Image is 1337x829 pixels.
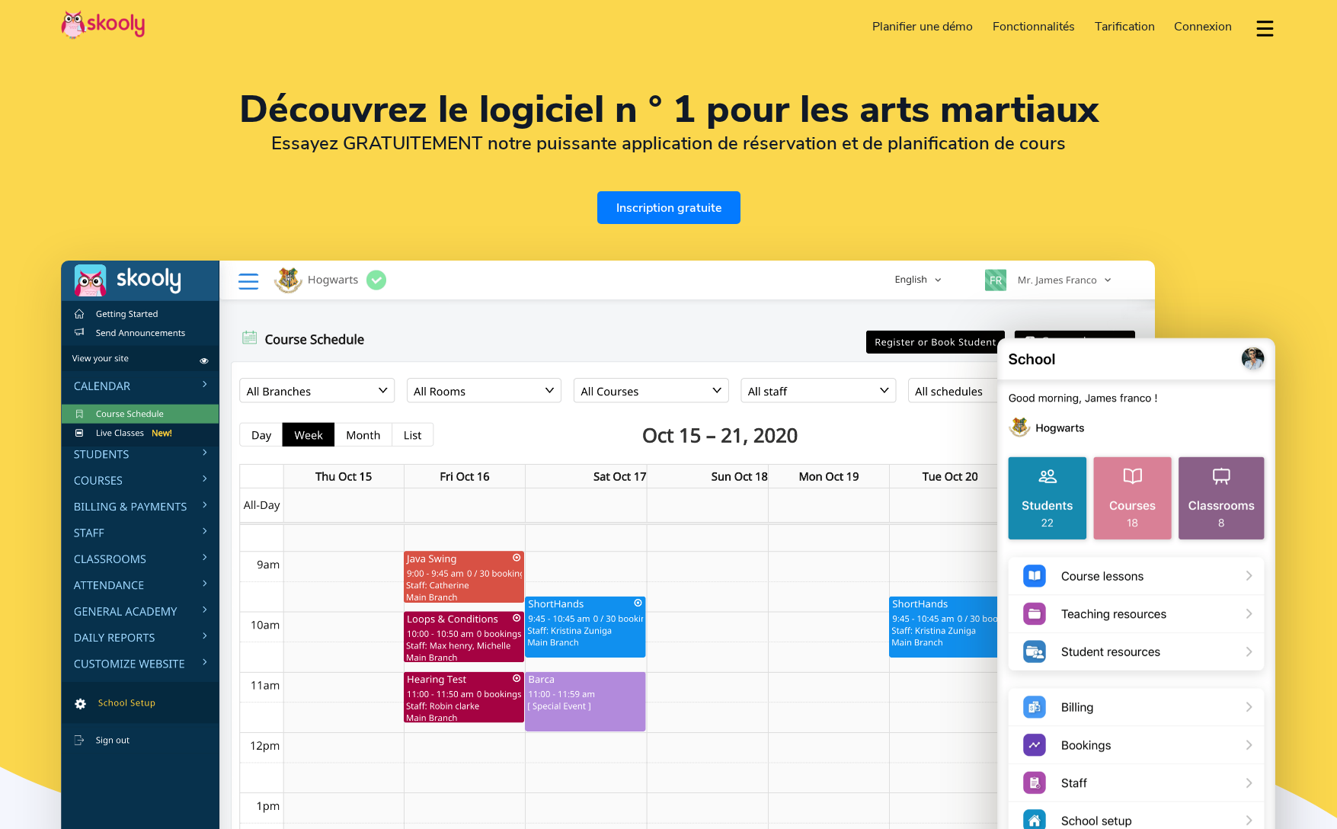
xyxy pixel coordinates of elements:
h1: Découvrez le logiciel n ° 1 pour les arts martiaux [61,91,1276,128]
button: dropdown menu [1254,11,1276,46]
a: Inscription gratuite [597,191,740,224]
span: Connexion [1174,18,1232,35]
h2: Essayez GRATUITEMENT notre puissante application de réservation et de planification de cours [61,132,1276,155]
a: Planifier une démo [863,14,984,39]
a: Connexion [1164,14,1242,39]
a: Tarification [1085,14,1165,39]
a: Fonctionnalités [983,14,1085,39]
img: Skooly [61,10,145,40]
span: Tarification [1095,18,1155,35]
